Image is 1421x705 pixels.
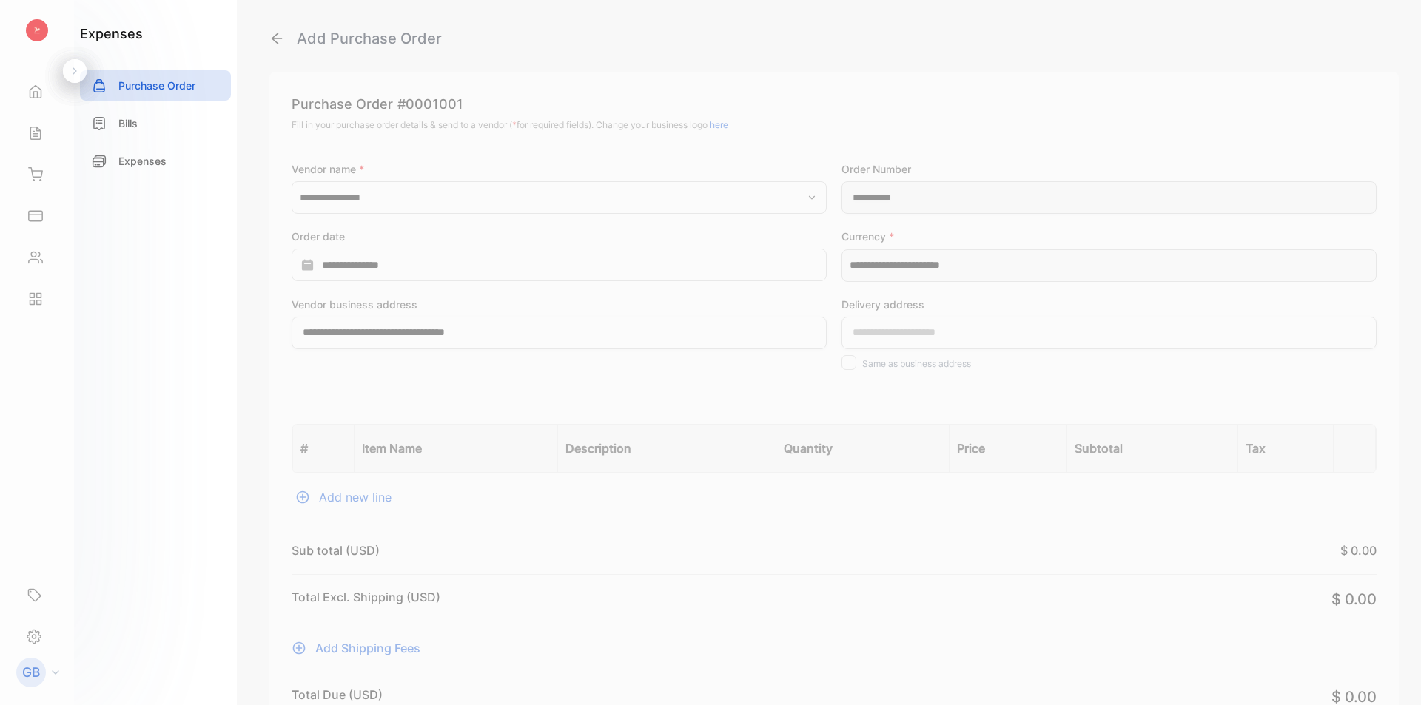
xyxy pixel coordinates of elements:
[315,639,420,657] span: Add Shipping Fees
[118,78,195,93] p: Purchase Order
[80,146,231,176] a: Expenses
[841,297,1377,312] label: Delivery address
[776,425,950,472] th: Quantity
[292,542,380,559] p: Sub total (USD)
[862,358,971,369] label: Same as business address
[293,425,355,472] th: #
[297,27,442,50] div: Add Purchase Order
[118,153,167,169] p: Expenses
[80,70,231,101] a: Purchase Order
[1331,590,1377,608] span: $ 0.00
[355,425,557,472] th: Item Name
[1238,425,1334,472] th: Tax
[292,118,1377,132] p: Fill in your purchase order details & send to a vendor ( for required fields).
[841,229,1377,244] label: Currency
[80,108,231,138] a: Bills
[596,119,728,130] span: Change your business logo
[118,115,138,131] p: Bills
[80,24,143,44] h1: expenses
[292,686,383,704] p: Total Due (USD)
[710,119,728,130] span: here
[950,425,1067,472] th: Price
[1340,543,1377,558] span: $ 0.00
[292,94,1377,114] p: Purchase Order
[1067,425,1238,472] th: Subtotal
[397,94,463,114] span: # 0001001
[26,19,48,41] img: logo
[557,425,776,472] th: Description
[292,161,827,177] label: Vendor name
[292,588,440,610] p: Total Excl. Shipping (USD)
[22,663,40,682] p: GB
[292,488,1377,506] div: Add new line
[841,161,1377,177] label: Order Number
[292,229,827,244] label: Order date
[1359,643,1421,705] iframe: LiveChat chat widget
[292,297,827,312] label: Vendor business address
